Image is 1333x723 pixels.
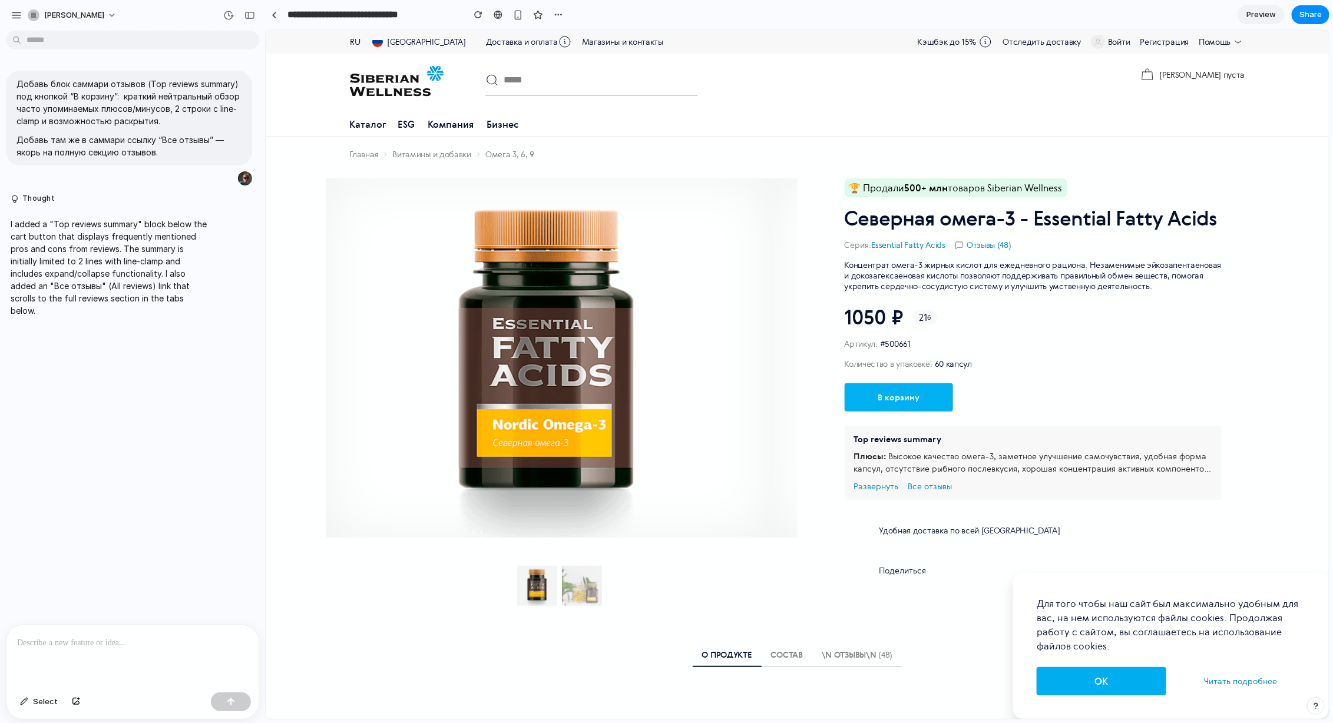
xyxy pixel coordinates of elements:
[1246,9,1276,21] span: Preview
[669,329,956,339] span: 60 капсул
[127,119,206,130] span: Витамины и добавки
[584,151,797,165] div: 🏆 Продали товаров Siberian Wellness
[588,405,947,413] h3: Top reviews summary
[1299,9,1322,21] span: Share
[547,613,637,637] a: \n Отзывы\n
[662,283,666,291] sup: б
[579,230,956,261] div: Концентрат омега-3 жирных кислот для ежедневного рациона. Незаменимые эйкозапентаеновая и докозаг...
[11,218,207,317] p: I added a "Top reviews summary" block below the cart button that displays frequently mentioned pr...
[639,151,683,164] span: 500+ млн
[133,81,150,107] div: ESG
[23,6,123,25] button: [PERSON_NAME]
[588,452,633,460] button: Развернуть
[84,119,113,130] span: Главная
[496,613,547,637] a: Состав
[647,280,673,294] div: 21
[84,81,121,107] button: Каталог
[44,9,104,21] span: [PERSON_NAME]
[163,81,209,107] a: Компания
[579,309,613,319] span: Артикул:
[643,452,687,460] a: Все отзывы
[606,210,680,220] a: Essential Fatty Acids
[613,619,627,630] span: (48)
[579,353,687,382] button: В корзину
[579,493,956,508] a: Удобная доставка по всей [GEOGRAPHIC_DATA]
[14,692,64,711] button: Select
[579,274,621,301] span: 1050
[627,274,638,301] span: ₽
[1292,5,1329,24] button: Share
[588,421,946,445] span: Высокое качество омега-3, заметное улучшение самочувствия, удобная форма капсул, отсутствие рыбно...
[614,309,955,319] span: #500661
[1238,5,1285,24] a: Preview
[875,38,979,52] div: [PERSON_NAME] пуста
[220,119,269,130] span: Омега 3, 6, 9
[579,210,680,220] li: Серия:
[579,531,956,550] a: Поделиться
[121,6,200,17] div: [GEOGRAPHIC_DATA]
[579,329,667,339] span: Количество в упаковке:
[689,210,746,220] button: Отзывы (48)
[579,177,956,200] h1: Северная омега-3 - Essential Fatty Acids
[33,696,58,708] span: Select
[16,134,242,158] p: Добавь там же в саммари ссылку “Все отзывы” — якорь на полную секцию отзывов.
[16,78,242,127] p: Добавь блок саммари отзывов (Top reviews summary) под кнопкой “В корзину”: краткий нейтральный об...
[221,81,254,107] a: Бизнес
[235,684,828,717] h2: Описание
[588,420,621,432] span: Плюсы:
